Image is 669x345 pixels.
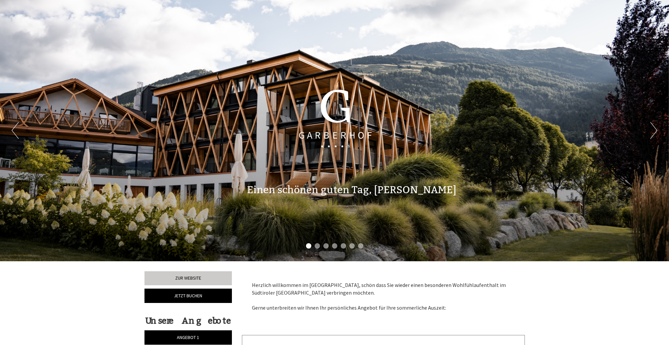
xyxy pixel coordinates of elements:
[177,334,199,340] span: Angebot 1
[247,185,456,196] h1: Einen schönen guten Tag, [PERSON_NAME]
[12,122,19,139] button: Previous
[650,122,657,139] button: Next
[144,289,232,303] a: Jetzt buchen
[144,315,232,327] div: Unsere Angebote
[252,281,515,312] p: Herzlich willkommen im [GEOGRAPHIC_DATA], schön dass Sie wieder einen besonderen Wohlfühlaufentha...
[144,271,232,285] a: Zur Website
